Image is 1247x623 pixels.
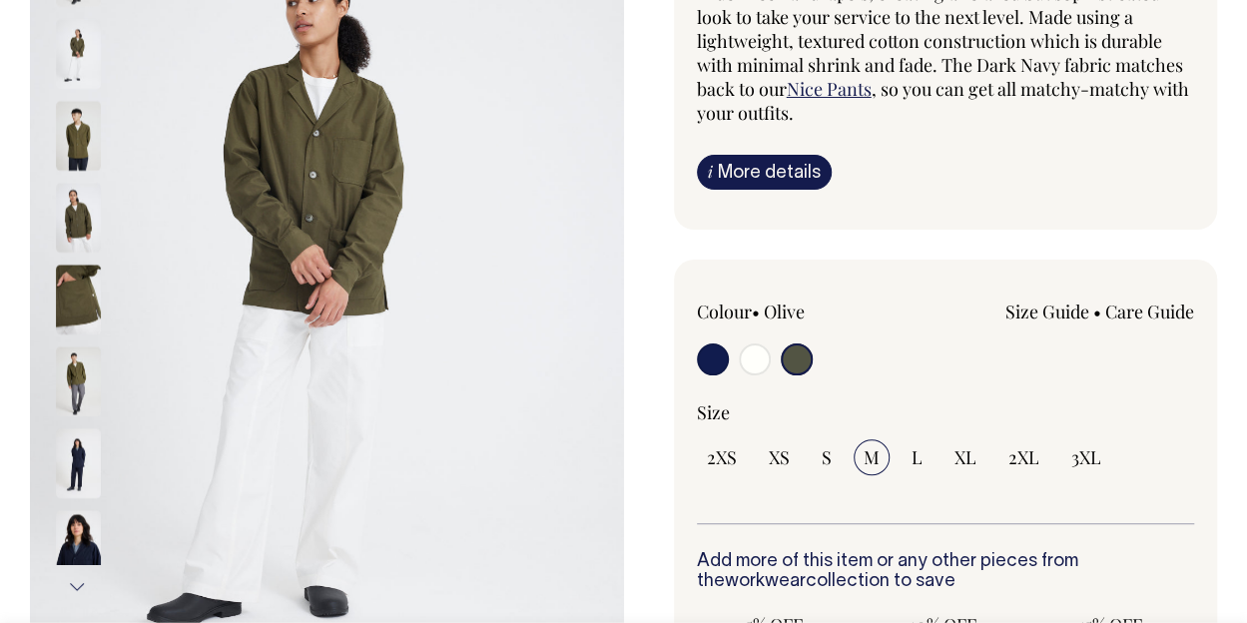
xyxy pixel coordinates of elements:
[697,300,896,323] div: Colour
[56,428,101,498] img: dark-navy
[708,161,713,182] span: i
[725,573,806,590] a: workwear
[56,265,101,334] img: olive
[812,439,842,475] input: S
[864,445,880,469] span: M
[854,439,890,475] input: M
[1071,445,1101,469] span: 3XL
[56,183,101,253] img: olive
[954,445,976,469] span: XL
[56,510,101,580] img: dark-navy
[56,101,101,171] img: olive
[764,300,805,323] label: Olive
[769,445,790,469] span: XS
[1105,300,1194,323] a: Care Guide
[697,400,1195,424] div: Size
[1005,300,1089,323] a: Size Guide
[787,77,872,101] a: Nice Pants
[759,439,800,475] input: XS
[697,439,747,475] input: 2XS
[1008,445,1039,469] span: 2XL
[1061,439,1111,475] input: 3XL
[56,19,101,89] img: olive
[697,77,1189,125] span: , so you can get all matchy-matchy with your outfits.
[822,445,832,469] span: S
[998,439,1049,475] input: 2XL
[697,552,1195,592] h6: Add more of this item or any other pieces from the collection to save
[902,439,933,475] input: L
[697,155,832,190] a: iMore details
[63,564,93,609] button: Next
[912,445,923,469] span: L
[752,300,760,323] span: •
[56,346,101,416] img: olive
[944,439,986,475] input: XL
[707,445,737,469] span: 2XS
[1093,300,1101,323] span: •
